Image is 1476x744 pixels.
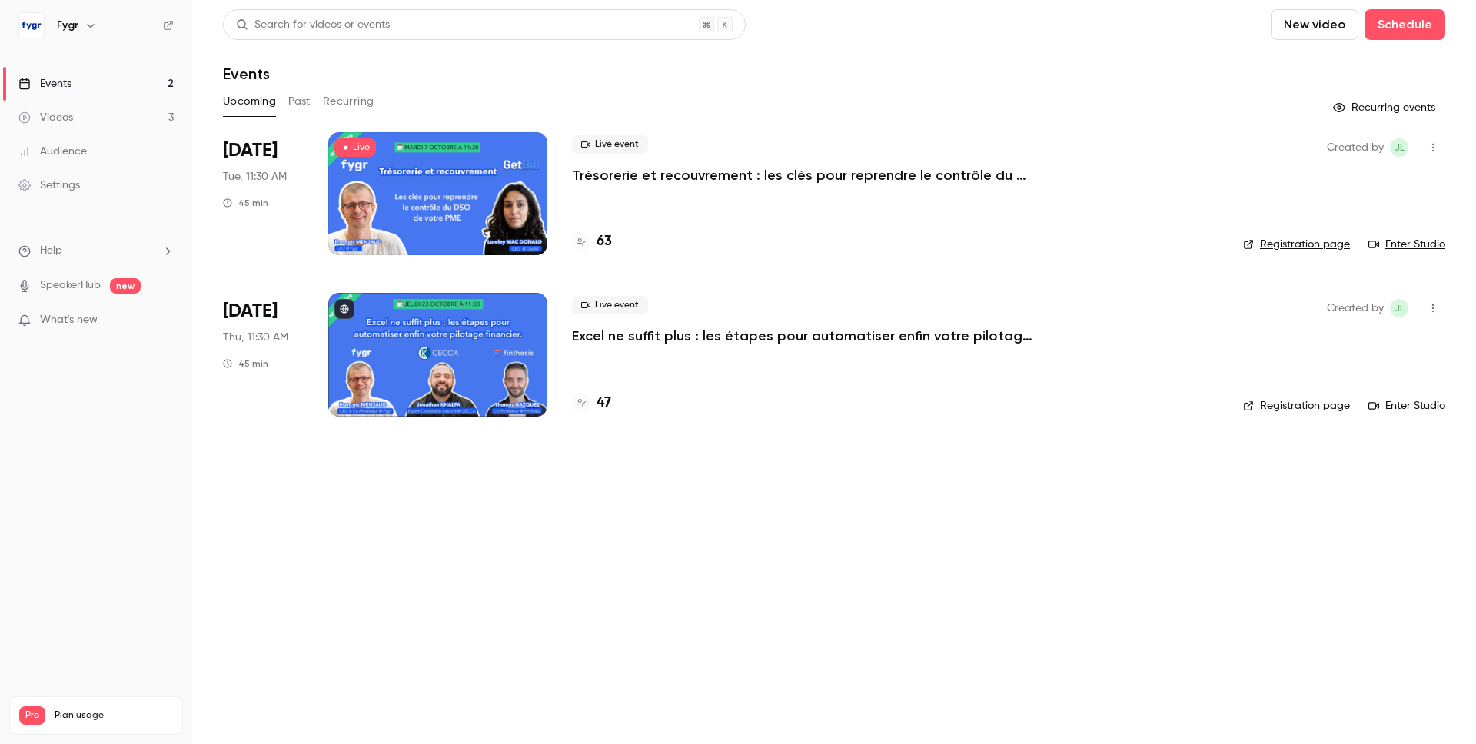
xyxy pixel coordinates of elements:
div: Settings [18,178,80,193]
div: Videos [18,110,73,125]
button: Recurring [323,89,374,114]
span: What's new [40,312,98,328]
h4: 47 [597,393,611,414]
span: [DATE] [223,299,278,324]
span: Julie le Blanc [1390,138,1408,157]
button: Recurring events [1326,95,1445,120]
span: Plan usage [55,709,173,722]
button: Schedule [1365,9,1445,40]
a: Enter Studio [1368,237,1445,252]
div: Events [18,76,71,91]
button: Past [288,89,311,114]
span: Created by [1327,138,1384,157]
a: Registration page [1243,398,1350,414]
a: Enter Studio [1368,398,1445,414]
span: Julie le Blanc [1390,299,1408,317]
a: Trésorerie et recouvrement : les clés pour reprendre le contrôle du DSO de votre PME [572,166,1033,184]
span: Jl [1395,138,1405,157]
span: new [110,278,141,294]
span: Pro [19,706,45,725]
a: SpeakerHub [40,277,101,294]
h6: Fygr [57,18,78,33]
span: [DATE] [223,138,278,163]
div: Search for videos or events [236,17,390,33]
button: Upcoming [223,89,276,114]
button: New video [1271,9,1358,40]
span: Tue, 11:30 AM [223,169,287,184]
div: Oct 7 Tue, 11:30 AM (Europe/Paris) [223,132,304,255]
span: Live event [572,296,648,314]
h4: 63 [597,231,612,252]
a: 47 [572,393,611,414]
a: Registration page [1243,237,1350,252]
span: Thu, 11:30 AM [223,330,288,345]
div: 45 min [223,357,268,370]
span: Created by [1327,299,1384,317]
img: Fygr [19,13,44,38]
div: 45 min [223,197,268,209]
span: Jl [1395,299,1405,317]
h1: Events [223,65,270,83]
span: Live event [572,135,648,154]
a: 63 [572,231,612,252]
li: help-dropdown-opener [18,243,174,259]
div: Oct 23 Thu, 11:30 AM (Europe/Paris) [223,293,304,416]
div: Audience [18,144,87,159]
a: Excel ne suffit plus : les étapes pour automatiser enfin votre pilotage financier. [572,327,1033,345]
span: Live [334,138,376,157]
span: Help [40,243,62,259]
